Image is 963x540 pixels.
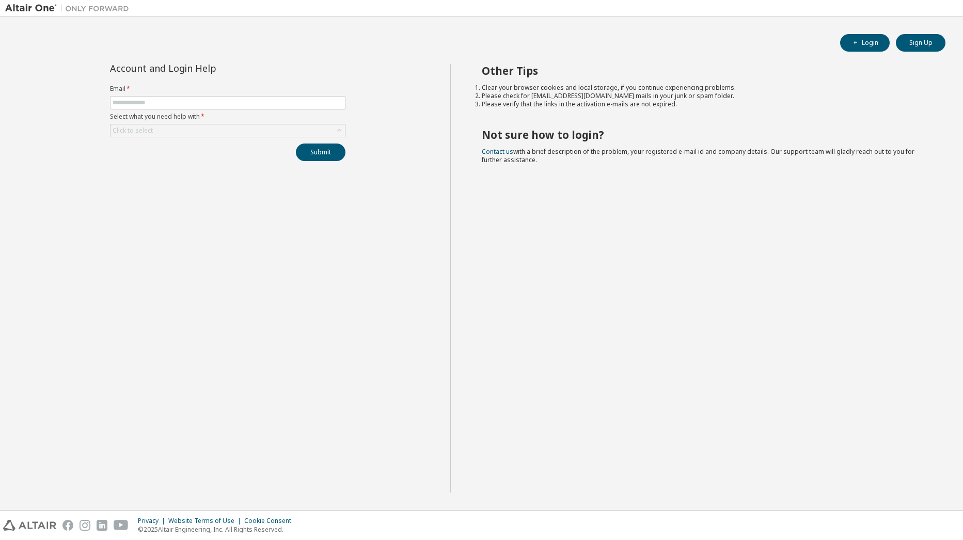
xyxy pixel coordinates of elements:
[110,124,345,137] div: Click to select
[138,517,168,525] div: Privacy
[114,520,129,531] img: youtube.svg
[482,92,927,100] li: Please check for [EMAIL_ADDRESS][DOMAIN_NAME] mails in your junk or spam folder.
[3,520,56,531] img: altair_logo.svg
[482,147,914,164] span: with a brief description of the problem, your registered e-mail id and company details. Our suppo...
[896,34,945,52] button: Sign Up
[840,34,890,52] button: Login
[482,84,927,92] li: Clear your browser cookies and local storage, if you continue experiencing problems.
[482,64,927,77] h2: Other Tips
[113,126,153,135] div: Click to select
[244,517,297,525] div: Cookie Consent
[482,100,927,108] li: Please verify that the links in the activation e-mails are not expired.
[5,3,134,13] img: Altair One
[62,520,73,531] img: facebook.svg
[97,520,107,531] img: linkedin.svg
[80,520,90,531] img: instagram.svg
[110,64,298,72] div: Account and Login Help
[482,147,513,156] a: Contact us
[296,144,345,161] button: Submit
[482,128,927,141] h2: Not sure how to login?
[138,525,297,534] p: © 2025 Altair Engineering, Inc. All Rights Reserved.
[110,85,345,93] label: Email
[110,113,345,121] label: Select what you need help with
[168,517,244,525] div: Website Terms of Use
